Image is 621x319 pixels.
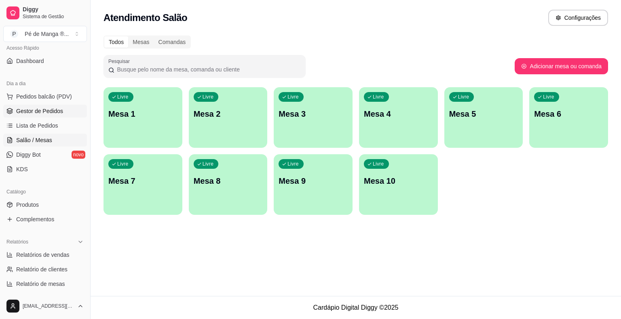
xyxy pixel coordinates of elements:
a: Dashboard [3,55,87,67]
span: P [10,30,18,38]
div: Comandas [154,36,190,48]
p: Mesa 1 [108,108,177,120]
button: [EMAIL_ADDRESS][DOMAIN_NAME] [3,296,87,316]
button: LivreMesa 3 [274,87,353,148]
p: Livre [203,161,214,167]
p: Livre [203,94,214,100]
span: Relatório de mesas [16,280,65,288]
p: Livre [117,161,129,167]
div: Catálogo [3,185,87,198]
div: Dia a dia [3,77,87,90]
a: Relatório de fidelidadenovo [3,292,87,305]
button: LivreMesa 8 [189,154,268,215]
a: Lista de Pedidos [3,119,87,132]
a: Diggy Botnovo [3,148,87,161]
span: Diggy [23,6,84,13]
a: KDS [3,163,87,176]
button: Select a team [3,26,87,42]
span: Relatórios [6,239,28,245]
p: Livre [287,94,299,100]
button: Pedidos balcão (PDV) [3,90,87,103]
span: Complementos [16,215,54,223]
a: Relatório de mesas [3,277,87,290]
p: Mesa 3 [279,108,348,120]
a: Salão / Mesas [3,134,87,147]
p: Mesa 5 [449,108,518,120]
p: Mesa 4 [364,108,433,120]
span: Dashboard [16,57,44,65]
a: Gestor de Pedidos [3,105,87,118]
button: LivreMesa 10 [359,154,438,215]
div: Acesso Rápido [3,42,87,55]
div: Todos [104,36,128,48]
p: Mesa 6 [534,108,603,120]
button: LivreMesa 4 [359,87,438,148]
button: LivreMesa 7 [103,154,182,215]
label: Pesquisar [108,58,133,65]
span: KDS [16,165,28,173]
div: Pé de Manga ® ... [25,30,69,38]
p: Livre [543,94,554,100]
button: LivreMesa 2 [189,87,268,148]
input: Pesquisar [114,65,301,73]
span: Relatórios de vendas [16,251,70,259]
span: Produtos [16,201,39,209]
p: Mesa 9 [279,175,348,187]
button: Configurações [548,10,608,26]
p: Livre [287,161,299,167]
span: [EMAIL_ADDRESS][DOMAIN_NAME] [23,303,74,309]
p: Mesa 7 [108,175,177,187]
span: Salão / Mesas [16,136,52,144]
p: Mesa 2 [194,108,263,120]
span: Lista de Pedidos [16,122,58,130]
button: LivreMesa 9 [274,154,353,215]
p: Mesa 10 [364,175,433,187]
h2: Atendimento Salão [103,11,187,24]
button: LivreMesa 6 [529,87,608,148]
button: LivreMesa 1 [103,87,182,148]
div: Mesas [128,36,154,48]
span: Pedidos balcão (PDV) [16,92,72,101]
button: Adicionar mesa ou comanda [515,58,608,74]
button: LivreMesa 5 [444,87,523,148]
p: Mesa 8 [194,175,263,187]
a: Relatório de clientes [3,263,87,276]
span: Diggy Bot [16,151,41,159]
a: DiggySistema de Gestão [3,3,87,23]
span: Relatório de clientes [16,265,68,273]
p: Livre [458,94,469,100]
p: Livre [117,94,129,100]
a: Relatórios de vendas [3,248,87,261]
footer: Cardápio Digital Diggy © 2025 [91,296,621,319]
span: Sistema de Gestão [23,13,84,20]
p: Livre [373,94,384,100]
a: Complementos [3,213,87,226]
span: Gestor de Pedidos [16,107,63,115]
p: Livre [373,161,384,167]
a: Produtos [3,198,87,211]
